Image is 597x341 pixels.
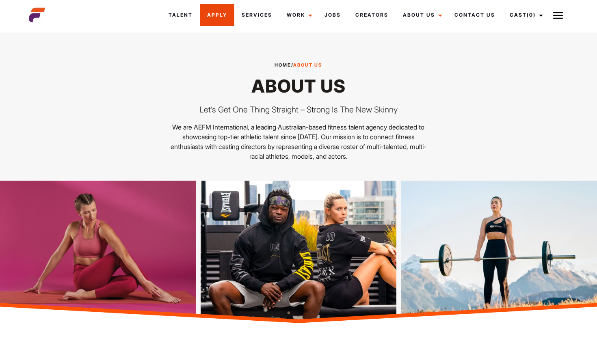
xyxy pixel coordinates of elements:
[553,11,563,20] img: Burger icon
[279,4,317,26] a: Work
[348,4,396,26] a: Creators
[161,4,200,26] a: Talent
[447,4,502,26] a: Contact Us
[275,62,291,68] a: Home
[275,62,322,69] span: /
[200,4,234,26] a: Apply
[234,4,279,26] a: Services
[166,122,431,161] p: We are AEFM International, a leading Australian-based fitness talent agency dedicated to showcasi...
[502,4,548,26] a: Cast(0)
[293,62,322,68] strong: About Us
[166,104,431,116] p: Let’s Get One Thing Straight – Strong Is The New Skinny
[166,75,431,97] h1: About us
[527,12,536,18] span: (0)
[396,4,447,26] a: About Us
[29,7,45,23] img: cropped-aefm-brand-fav-22-square.png
[317,4,348,26] a: Jobs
